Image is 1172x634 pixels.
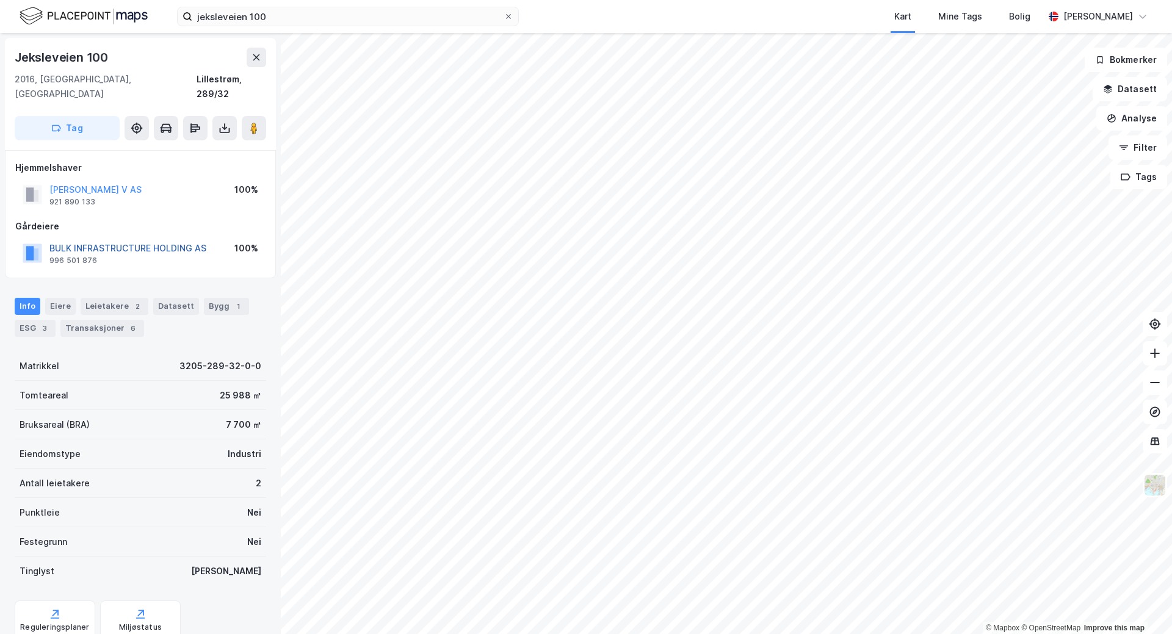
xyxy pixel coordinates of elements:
[60,320,144,337] div: Transaksjoner
[49,256,97,265] div: 996 501 876
[20,505,60,520] div: Punktleie
[49,197,95,207] div: 921 890 133
[1109,135,1167,160] button: Filter
[119,622,162,632] div: Miljøstatus
[247,505,261,520] div: Nei
[15,72,197,101] div: 2016, [GEOGRAPHIC_DATA], [GEOGRAPHIC_DATA]
[192,7,504,26] input: Søk på adresse, matrikkel, gårdeiere, leietakere eller personer
[938,9,982,24] div: Mine Tags
[1085,48,1167,72] button: Bokmerker
[15,48,110,67] div: Jeksleveien 100
[179,359,261,373] div: 3205-289-32-0-0
[20,359,59,373] div: Matrikkel
[1063,9,1133,24] div: [PERSON_NAME]
[20,622,89,632] div: Reguleringsplaner
[15,298,40,315] div: Info
[1093,77,1167,101] button: Datasett
[1009,9,1030,24] div: Bolig
[20,5,148,27] img: logo.f888ab2527a4732fd821a326f86c7f29.svg
[20,417,90,432] div: Bruksareal (BRA)
[15,320,56,337] div: ESG
[20,476,90,491] div: Antall leietakere
[234,241,258,256] div: 100%
[131,300,143,312] div: 2
[197,72,266,101] div: Lillestrøm, 289/32
[1021,624,1080,632] a: OpenStreetMap
[1143,474,1167,497] img: Z
[20,535,67,549] div: Festegrunn
[256,476,261,491] div: 2
[81,298,148,315] div: Leietakere
[15,116,120,140] button: Tag
[226,417,261,432] div: 7 700 ㎡
[234,182,258,197] div: 100%
[15,160,266,175] div: Hjemmelshaver
[20,388,68,403] div: Tomteareal
[15,219,266,234] div: Gårdeiere
[986,624,1019,632] a: Mapbox
[1110,165,1167,189] button: Tags
[247,535,261,549] div: Nei
[1111,575,1172,634] iframe: Chat Widget
[894,9,911,24] div: Kart
[232,300,244,312] div: 1
[153,298,199,315] div: Datasett
[45,298,76,315] div: Eiere
[1084,624,1145,632] a: Improve this map
[1096,106,1167,131] button: Analyse
[191,564,261,578] div: [PERSON_NAME]
[20,447,81,461] div: Eiendomstype
[127,322,139,334] div: 6
[38,322,51,334] div: 3
[20,564,54,578] div: Tinglyst
[220,388,261,403] div: 25 988 ㎡
[204,298,249,315] div: Bygg
[228,447,261,461] div: Industri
